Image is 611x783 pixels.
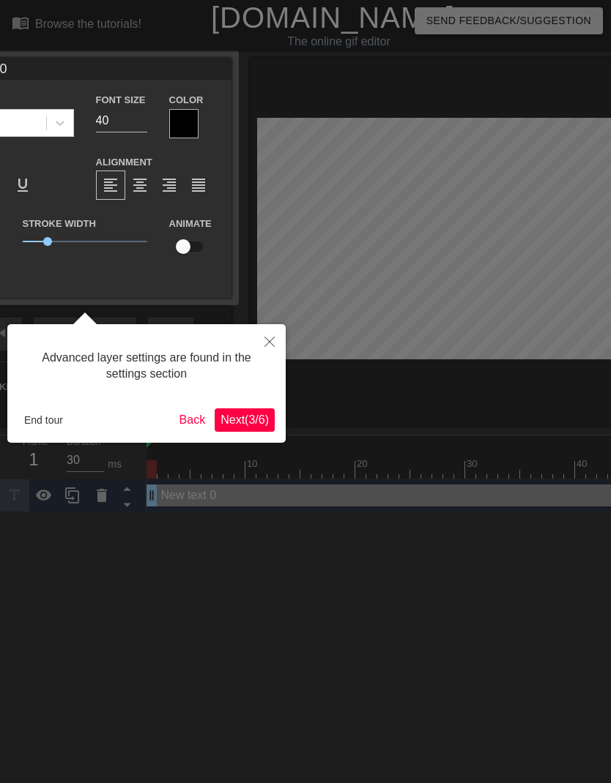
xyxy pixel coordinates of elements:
[221,413,269,426] span: Next ( 3 / 6 )
[18,335,275,397] div: Advanced layer settings are found in the settings section
[174,408,212,432] button: Back
[253,324,286,358] button: Close
[18,409,69,431] button: End tour
[215,408,275,432] button: Next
